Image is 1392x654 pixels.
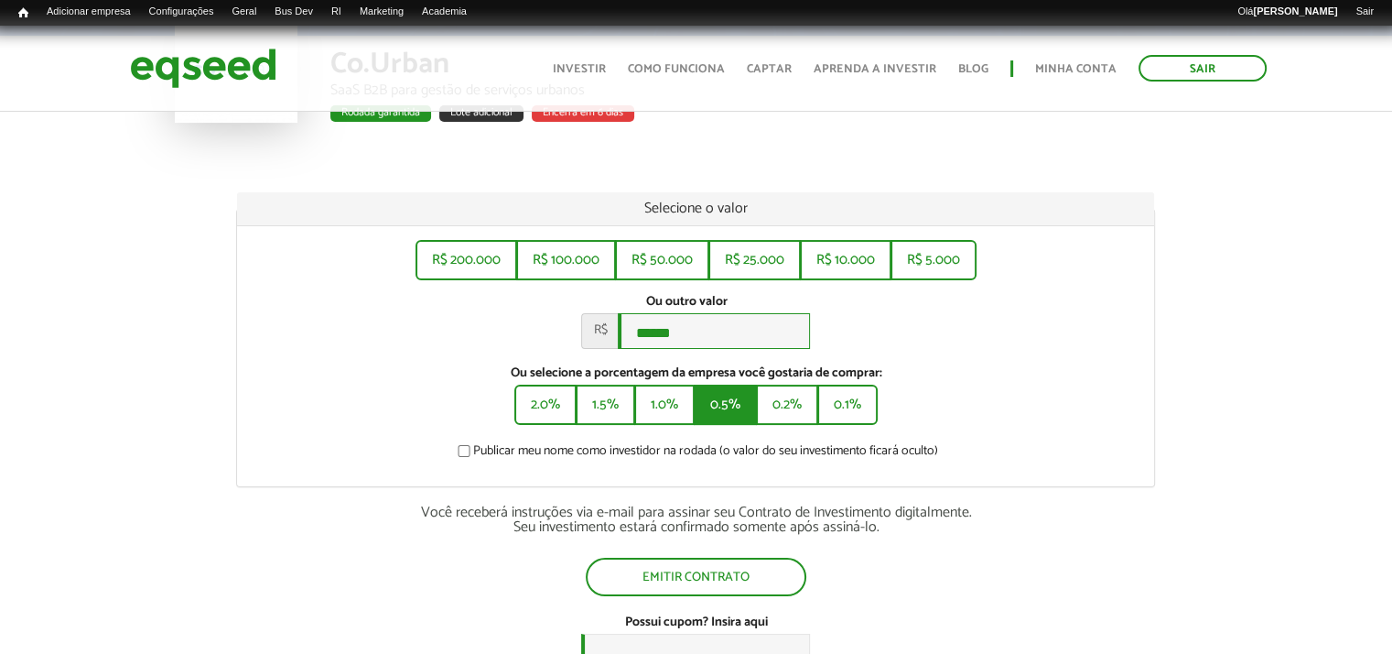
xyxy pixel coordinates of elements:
[516,240,616,280] button: R$ 100.000
[415,240,517,280] button: R$ 200.000
[130,44,276,93] img: EqSeed
[553,63,606,75] a: Investir
[644,196,748,221] span: Selecione o valor
[628,63,725,75] a: Como funciona
[514,385,577,425] button: 2.0%
[814,63,936,75] a: Aprenda a investir
[1228,5,1346,19] a: Olá[PERSON_NAME]
[1138,55,1267,82] a: Sair
[18,6,28,19] span: Início
[890,240,977,280] button: R$ 5.000
[800,240,891,280] button: R$ 10.000
[532,105,634,122] div: Encerra em 6 dias
[251,367,1140,380] label: Ou selecione a porcentagem da empresa você gostaria de comprar:
[140,5,223,19] a: Configurações
[351,5,413,19] a: Marketing
[236,506,1155,535] div: Você receberá instruções via e-mail para assinar seu Contrato de Investimento digitalmente. Seu i...
[1346,5,1383,19] a: Sair
[1253,5,1337,16] strong: [PERSON_NAME]
[694,385,757,425] button: 0.5%
[958,63,988,75] a: Blog
[454,445,937,463] label: Publicar meu nome como investidor na rodada (o valor do seu investimento ficará oculto)
[634,385,695,425] button: 1.0%
[708,240,801,280] button: R$ 25.000
[38,5,140,19] a: Adicionar empresa
[439,105,523,122] div: Lote adicional
[222,5,265,19] a: Geral
[817,385,878,425] button: 0.1%
[615,240,709,280] button: R$ 50.000
[756,385,818,425] button: 0.2%
[646,296,728,309] label: Ou outro valor
[1035,63,1117,75] a: Minha conta
[581,313,618,349] span: R$
[747,63,792,75] a: Captar
[265,5,322,19] a: Bus Dev
[330,105,431,122] div: Rodada garantida
[322,5,351,19] a: RI
[576,385,635,425] button: 1.5%
[448,445,480,457] input: Publicar meu nome como investidor na rodada (o valor do seu investimento ficará oculto)
[9,5,38,22] a: Início
[413,5,476,19] a: Academia
[586,558,806,596] button: Emitir contrato
[624,616,767,629] label: Possui cupom? Insira aqui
